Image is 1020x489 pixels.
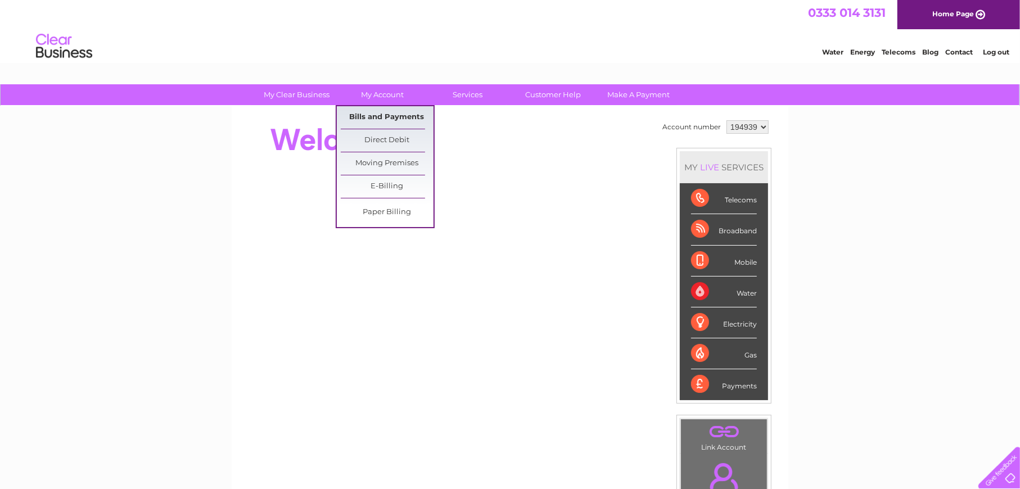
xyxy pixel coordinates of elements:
[422,84,514,105] a: Services
[507,84,600,105] a: Customer Help
[691,338,757,369] div: Gas
[341,129,434,152] a: Direct Debit
[341,175,434,198] a: E-Billing
[684,422,764,442] a: .
[850,48,875,56] a: Energy
[691,369,757,400] div: Payments
[341,201,434,224] a: Paper Billing
[341,152,434,175] a: Moving Premises
[983,48,1009,56] a: Log out
[680,151,768,183] div: MY SERVICES
[945,48,973,56] a: Contact
[691,183,757,214] div: Telecoms
[691,307,757,338] div: Electricity
[35,29,93,64] img: logo.png
[882,48,915,56] a: Telecoms
[698,162,721,173] div: LIVE
[691,277,757,307] div: Water
[691,214,757,245] div: Broadband
[808,6,886,20] a: 0333 014 3131
[251,84,344,105] a: My Clear Business
[341,106,434,129] a: Bills and Payments
[922,48,938,56] a: Blog
[822,48,843,56] a: Water
[691,246,757,277] div: Mobile
[593,84,685,105] a: Make A Payment
[245,6,777,55] div: Clear Business is a trading name of Verastar Limited (registered in [GEOGRAPHIC_DATA] No. 3667643...
[660,117,724,137] td: Account number
[680,419,768,454] td: Link Account
[336,84,429,105] a: My Account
